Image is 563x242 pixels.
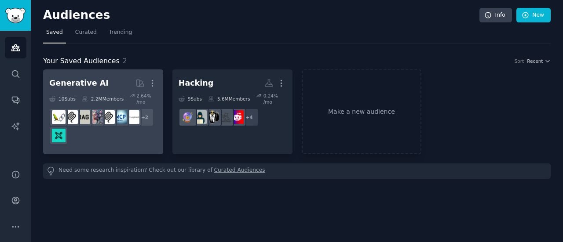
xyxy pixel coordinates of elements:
[106,25,135,43] a: Trending
[179,78,213,89] div: Hacking
[101,110,115,124] img: modelcontextprotocol
[5,8,26,23] img: GummySearch logo
[77,110,90,124] img: Rag
[193,110,207,124] img: Hacking_Tutorials
[43,163,551,179] div: Need some research inspiration? Check out our library of
[89,110,102,124] img: generativeAI
[52,129,66,142] img: LLMDevs
[527,58,551,64] button: Recent
[72,25,100,43] a: Curated
[43,8,479,22] h2: Audiences
[49,78,109,89] div: Generative AI
[113,110,127,124] img: MCPservers
[46,29,63,36] span: Saved
[43,69,163,154] a: Generative AI10Subs2.2MMembers2.64% /mo+2LangGraphMCPserversmodelcontextprotocolgenerativeAIRagmc...
[172,69,292,154] a: Hacking9Subs5.6MMembers0.24% /mo+4cybersecurityhackingHowToHackHacking_Tutorialsnetsec
[43,56,120,67] span: Your Saved Audiences
[135,108,154,126] div: + 2
[136,93,157,105] div: 2.64 % /mo
[52,110,66,124] img: LangChain
[240,108,259,126] div: + 4
[43,25,66,43] a: Saved
[527,58,543,64] span: Recent
[82,93,124,105] div: 2.2M Members
[123,57,127,65] span: 2
[109,29,132,36] span: Trending
[302,69,422,154] a: Make a new audience
[205,110,219,124] img: HowToHack
[49,93,76,105] div: 10 Sub s
[516,8,551,23] a: New
[126,110,139,124] img: LangGraph
[230,110,244,124] img: cybersecurity
[181,110,194,124] img: netsec
[75,29,97,36] span: Curated
[479,8,512,23] a: Info
[263,93,286,105] div: 0.24 % /mo
[179,93,202,105] div: 9 Sub s
[208,93,250,105] div: 5.6M Members
[64,110,78,124] img: mcp
[515,58,524,64] div: Sort
[214,166,265,176] a: Curated Audiences
[218,110,231,124] img: hacking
